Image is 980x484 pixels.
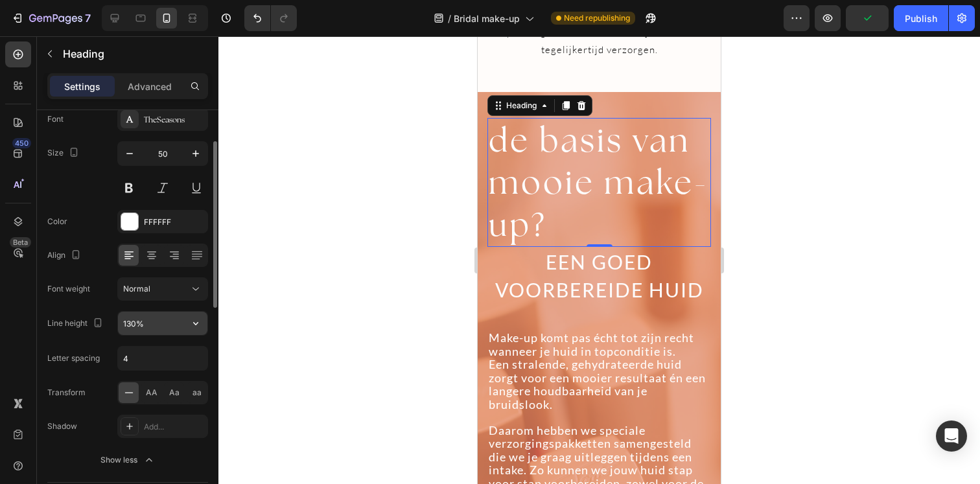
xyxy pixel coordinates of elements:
[123,284,150,294] span: Normal
[47,421,77,432] div: Shadow
[894,5,948,31] button: Publish
[47,144,82,162] div: Size
[564,12,630,24] span: Need republishing
[454,12,520,25] span: Bridal make-up
[117,277,208,301] button: Normal
[128,80,172,93] p: Advanced
[47,216,67,227] div: Color
[47,352,100,364] div: Letter spacing
[10,237,31,248] div: Beta
[100,454,156,467] div: Show less
[85,10,91,26] p: 7
[47,448,208,472] button: Show less
[905,12,937,25] div: Publish
[118,347,207,370] input: Auto
[144,421,205,433] div: Add...
[144,114,205,126] div: TheSeasons
[47,315,106,332] div: Line height
[63,46,203,62] p: Heading
[11,387,226,468] span: Daarom hebben we speciale verzorgingspakketten samengesteld die we je graag uitleggen tijdens een...
[146,387,157,398] span: AA
[244,5,297,31] div: Undo/Redo
[64,80,100,93] p: Settings
[169,387,180,398] span: Aa
[12,138,31,148] div: 450
[47,387,86,398] div: Transform
[47,113,64,125] div: Font
[478,36,721,484] iframe: Design area
[47,283,90,295] div: Font weight
[144,216,205,228] div: FFFFFF
[192,387,202,398] span: aa
[47,247,84,264] div: Align
[448,12,451,25] span: /
[936,421,967,452] div: Open Intercom Messenger
[118,312,207,335] input: Auto
[5,5,97,31] button: 7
